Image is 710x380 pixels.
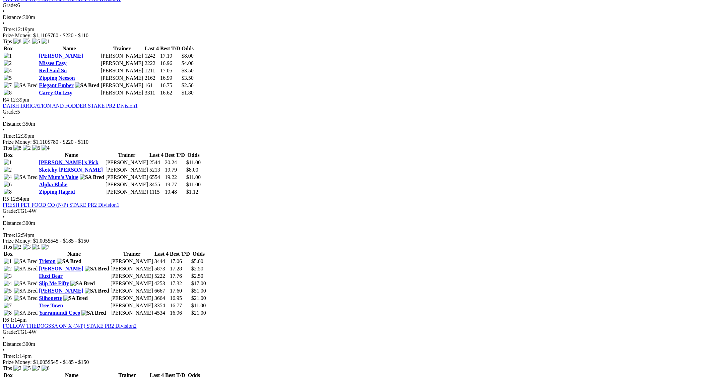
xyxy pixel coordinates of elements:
th: Best T/D [170,251,190,258]
img: 4 [4,281,12,287]
td: 2162 [144,75,159,81]
a: Sketchy [PERSON_NAME] [39,167,103,173]
td: 1211 [144,67,159,74]
span: Time: [3,354,15,359]
span: Distance: [3,121,23,127]
td: [PERSON_NAME] [101,82,144,89]
td: 4534 [154,310,169,317]
a: Alpha Bloke [39,182,67,187]
th: Last 4 [149,152,164,159]
td: 3311 [144,89,159,96]
img: 2 [13,244,21,250]
th: Best T/D [160,45,181,52]
span: Time: [3,133,15,139]
td: [PERSON_NAME] [101,53,144,59]
td: [PERSON_NAME] [110,295,153,302]
span: Box [4,46,13,51]
td: 16.62 [160,89,181,96]
img: 2 [23,145,31,151]
div: Prize Money: $1,005 [3,238,707,244]
img: 1 [42,39,50,45]
img: 8 [4,189,12,195]
td: [PERSON_NAME] [101,75,144,81]
span: Grade: [3,109,17,115]
td: [PERSON_NAME] [110,273,153,280]
span: $780 - $220 - $110 [48,139,88,145]
img: SA Bred [70,281,95,287]
img: 1 [4,160,12,166]
span: Time: [3,26,15,32]
td: 17.05 [160,67,181,74]
span: Grade: [3,208,17,214]
div: 300m [3,14,707,20]
img: 8 [13,145,21,151]
span: 12:54pm [10,196,29,202]
span: $545 - $185 - $150 [48,360,89,365]
img: 6 [42,366,50,372]
td: 6667 [154,288,169,295]
img: SA Bred [85,288,109,294]
img: 3 [23,244,31,250]
td: 17.06 [170,258,190,265]
span: $2.50 [182,82,194,88]
th: Name [39,45,100,52]
img: SA Bred [14,288,38,294]
img: SA Bred [14,296,38,302]
a: Triston [39,259,55,264]
span: $8.00 [186,167,198,173]
td: 16.96 [170,310,190,317]
td: [PERSON_NAME] [105,189,148,195]
span: $780 - $220 - $110 [48,33,88,38]
td: [PERSON_NAME] [105,174,148,181]
td: [PERSON_NAME] [105,167,148,173]
img: 2 [4,167,12,173]
img: 3 [4,273,12,279]
th: Name [39,152,104,159]
span: $51.00 [191,288,206,294]
th: Last 4 [144,45,159,52]
img: 8 [4,90,12,96]
td: 17.32 [170,280,190,287]
th: Last 4 [154,251,169,258]
td: 1115 [149,189,164,195]
td: 5222 [154,273,169,280]
a: [PERSON_NAME]'s Pick [39,160,98,165]
span: $2.50 [191,266,203,272]
td: 1242 [144,53,159,59]
th: Name [39,251,110,258]
span: 12:39pm [10,97,29,103]
img: SA Bred [80,174,104,180]
a: Carry On Izzy [39,90,72,96]
img: 7 [4,303,12,309]
td: 16.75 [160,82,181,89]
img: 8 [13,39,21,45]
td: [PERSON_NAME] [101,89,144,96]
a: My Mum's Value [39,174,78,180]
div: 300m [3,220,707,226]
span: • [3,127,5,133]
span: $21.00 [191,310,206,316]
span: R4 [3,97,9,103]
span: Box [4,373,13,378]
td: [PERSON_NAME] [105,159,148,166]
span: Grade: [3,2,17,8]
span: Tips [3,244,12,250]
div: Prize Money: $1,005 [3,360,707,366]
td: 2222 [144,60,159,67]
div: 1:14pm [3,354,707,360]
span: $8.00 [182,53,194,59]
td: 17.60 [170,288,190,295]
div: 12:39pm [3,133,707,139]
a: Zipping Neeson [39,75,75,81]
div: TG1-4W [3,329,707,335]
span: Tips [3,366,12,371]
td: 17.76 [170,273,190,280]
img: 6 [4,296,12,302]
td: 16.99 [160,75,181,81]
td: 17.19 [160,53,181,59]
th: Odds [181,45,194,52]
img: 6 [4,182,12,188]
span: Distance: [3,220,23,226]
span: R6 [3,317,9,323]
span: $4.00 [182,60,194,66]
